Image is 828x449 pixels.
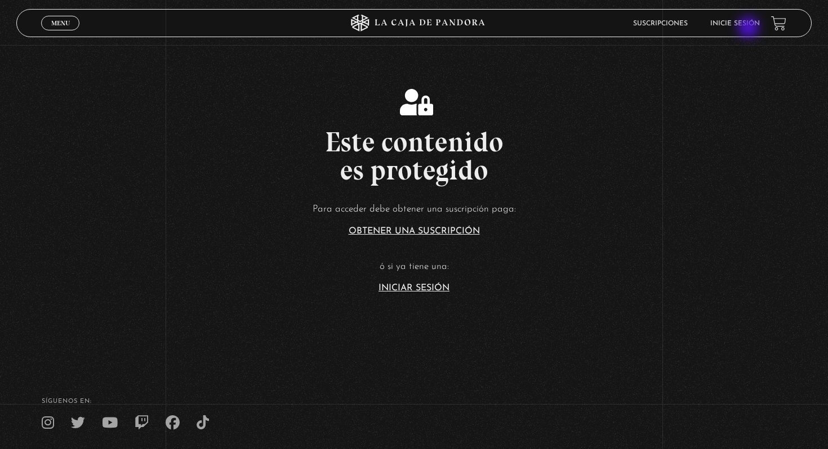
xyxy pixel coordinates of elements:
a: Obtener una suscripción [349,227,480,236]
span: Cerrar [47,29,74,37]
a: Inicie sesión [710,20,760,27]
h4: SÍguenos en: [42,398,787,405]
a: Iniciar Sesión [379,284,449,293]
a: View your shopping cart [771,15,786,30]
a: Suscripciones [633,20,688,27]
span: Menu [51,20,70,26]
